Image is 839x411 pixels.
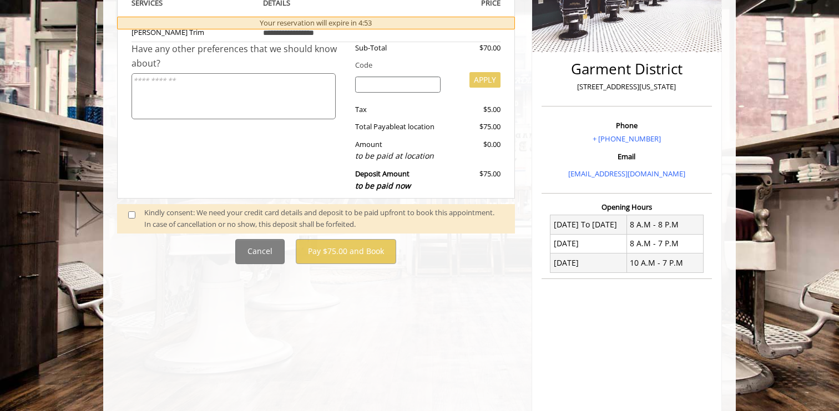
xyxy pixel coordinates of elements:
[117,17,515,29] div: Your reservation will expire in 4:53
[347,139,449,163] div: Amount
[626,234,703,253] td: 8 A.M - 7 P.M
[449,121,500,133] div: $75.00
[449,42,500,54] div: $70.00
[144,207,504,230] div: Kindly consent: We need your credit card details and deposit to be paid upfront to book this appo...
[449,168,500,192] div: $75.00
[544,121,709,129] h3: Phone
[400,121,434,131] span: at location
[544,61,709,77] h2: Garment District
[296,239,396,264] button: Pay $75.00 and Book
[347,59,501,71] div: Code
[355,180,411,191] span: to be paid now
[626,253,703,272] td: 10 A.M - 7 P.M
[544,81,709,93] p: [STREET_ADDRESS][US_STATE]
[347,104,449,115] div: Tax
[449,139,500,163] div: $0.00
[550,253,627,272] td: [DATE]
[355,169,411,191] b: Deposit Amount
[132,42,347,70] div: Have any other preferences that we should know about?
[469,72,501,88] button: APPLY
[544,153,709,160] h3: Email
[568,169,685,179] a: [EMAIL_ADDRESS][DOMAIN_NAME]
[347,121,449,133] div: Total Payable
[542,203,712,211] h3: Opening Hours
[550,234,627,253] td: [DATE]
[132,9,255,42] td: The Made Man Haircut And [PERSON_NAME] Trim
[449,104,500,115] div: $5.00
[347,42,449,54] div: Sub-Total
[550,215,627,234] td: [DATE] To [DATE]
[626,215,703,234] td: 8 A.M - 8 P.M
[593,134,661,144] a: + [PHONE_NUMBER]
[355,150,441,162] div: to be paid at location
[235,239,285,264] button: Cancel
